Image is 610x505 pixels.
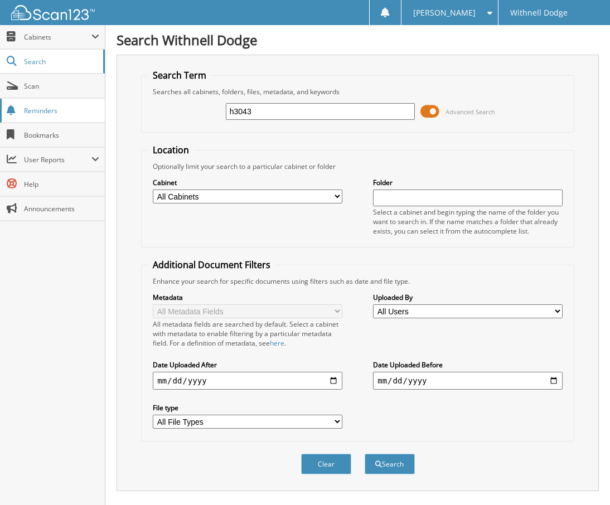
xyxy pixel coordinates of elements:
label: Metadata [153,293,342,302]
div: Searches all cabinets, folders, files, metadata, and keywords [147,87,568,96]
label: Folder [373,178,563,187]
button: Search [365,454,415,474]
a: here [270,338,284,348]
label: File type [153,403,342,412]
span: Withnell Dodge [510,9,568,16]
span: [PERSON_NAME] [413,9,476,16]
button: Clear [301,454,351,474]
div: Optionally limit your search to a particular cabinet or folder [147,162,568,171]
legend: Location [147,144,195,156]
span: Scan [24,81,99,91]
input: end [373,372,563,390]
input: start [153,372,342,390]
span: Reminders [24,106,99,115]
div: All metadata fields are searched by default. Select a cabinet with metadata to enable filtering b... [153,319,342,348]
h1: Search Withnell Dodge [117,31,599,49]
label: Uploaded By [373,293,563,302]
span: Search [24,57,98,66]
legend: Additional Document Filters [147,259,276,271]
legend: Search Term [147,69,212,81]
span: Advanced Search [446,108,495,116]
span: User Reports [24,155,91,164]
div: Enhance your search for specific documents using filters such as date and file type. [147,276,568,286]
span: Bookmarks [24,130,99,140]
span: Help [24,179,99,189]
label: Date Uploaded Before [373,360,563,370]
label: Date Uploaded After [153,360,342,370]
img: scan123-logo-white.svg [11,5,95,20]
label: Cabinet [153,178,342,187]
div: Select a cabinet and begin typing the name of the folder you want to search in. If the name match... [373,207,563,236]
span: Announcements [24,204,99,213]
span: Cabinets [24,32,91,42]
iframe: Chat Widget [554,451,610,505]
